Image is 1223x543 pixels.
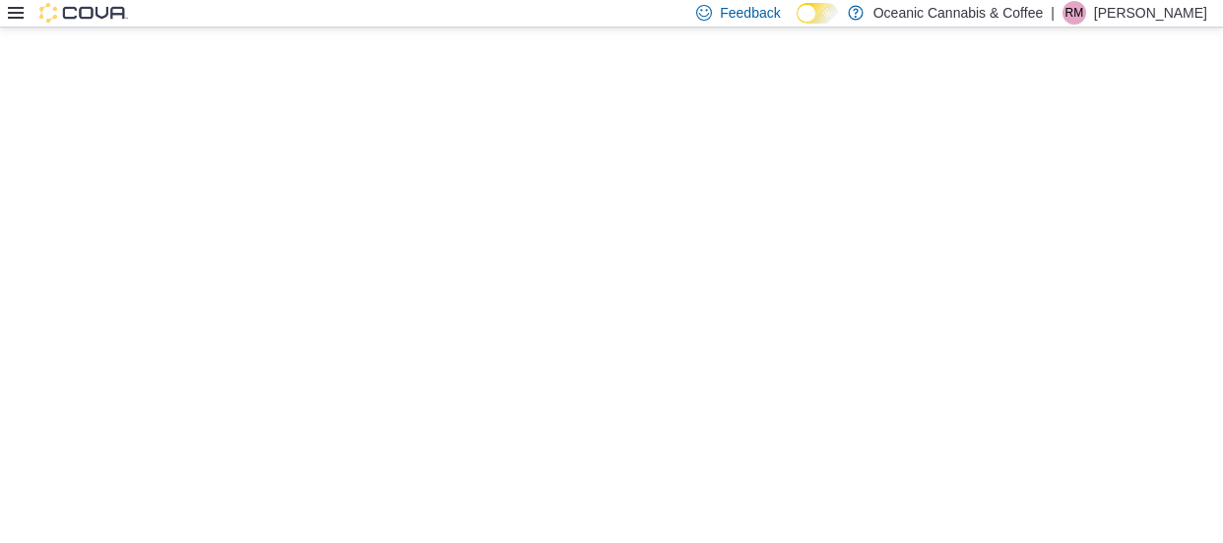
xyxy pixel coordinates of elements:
[1094,1,1207,25] p: [PERSON_NAME]
[797,3,838,24] input: Dark Mode
[1051,1,1055,25] p: |
[720,3,780,23] span: Feedback
[1062,1,1086,25] div: Rosalind March
[39,3,128,23] img: Cova
[873,1,1044,25] p: Oceanic Cannabis & Coffee
[1065,1,1084,25] span: RM
[797,24,798,25] span: Dark Mode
